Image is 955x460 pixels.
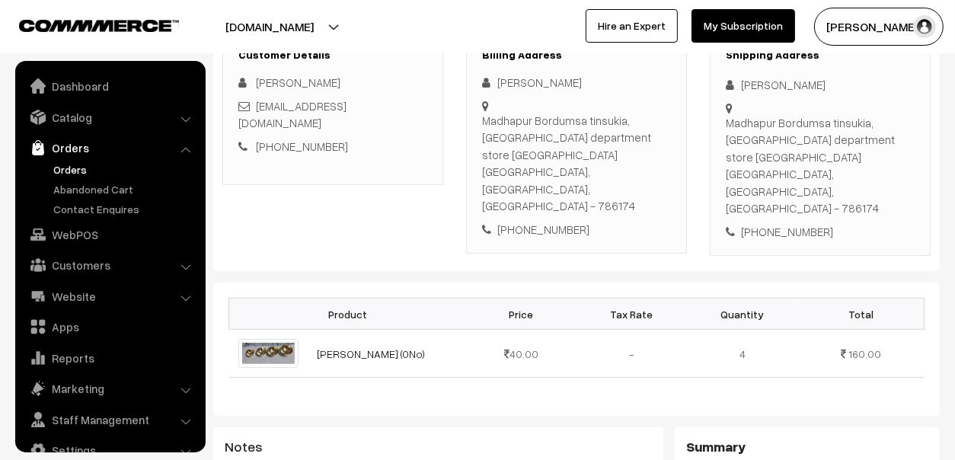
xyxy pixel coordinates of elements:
div: [PHONE_NUMBER] [482,221,671,238]
span: 40.00 [504,347,538,360]
a: Marketing [19,375,200,402]
h3: Shipping Address [726,49,915,62]
button: [PERSON_NAME]… [814,8,944,46]
a: Abandoned Cart [50,181,200,197]
a: Orders [19,134,200,161]
span: [PERSON_NAME] [256,75,340,89]
th: Total [798,299,925,330]
div: [PHONE_NUMBER] [726,223,915,241]
img: COMMMERCE [19,20,179,31]
h3: Billing Address [482,49,671,62]
a: WebPOS [19,221,200,248]
a: Dashboard [19,72,200,100]
a: Hire an Expert [586,9,678,43]
a: Website [19,283,200,310]
a: COMMMERCE [19,15,152,34]
th: Price [466,299,577,330]
th: Tax Rate [577,299,687,330]
h3: Notes [225,439,652,455]
a: Apps [19,313,200,340]
img: user [913,15,936,38]
div: Madhapur Bordumsa tinsukia, [GEOGRAPHIC_DATA] department store [GEOGRAPHIC_DATA] [GEOGRAPHIC_DATA... [726,114,915,217]
a: [PERSON_NAME] (0No) [317,347,425,360]
a: Reports [19,344,200,372]
a: Contact Enquires [50,201,200,217]
a: Catalog [19,104,200,131]
img: WhatsApp Image 2025-08-14 at 5.43.12 PM.jpeg [238,339,299,368]
button: [DOMAIN_NAME] [172,8,367,46]
span: 4 [739,347,746,360]
a: [PHONE_NUMBER] [256,139,348,153]
span: 160.00 [848,347,881,360]
div: Madhapur Bordumsa tinsukia, [GEOGRAPHIC_DATA] department store [GEOGRAPHIC_DATA] [GEOGRAPHIC_DATA... [482,112,671,215]
th: Quantity [687,299,797,330]
h3: Customer Details [238,49,427,62]
div: [PERSON_NAME] [482,74,671,91]
a: My Subscription [691,9,795,43]
a: [EMAIL_ADDRESS][DOMAIN_NAME] [238,99,347,130]
h3: Summary [686,439,928,455]
div: [PERSON_NAME] [726,76,915,94]
a: Orders [50,161,200,177]
a: Staff Management [19,406,200,433]
td: - [577,330,687,378]
th: Product [229,299,466,330]
a: Customers [19,251,200,279]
